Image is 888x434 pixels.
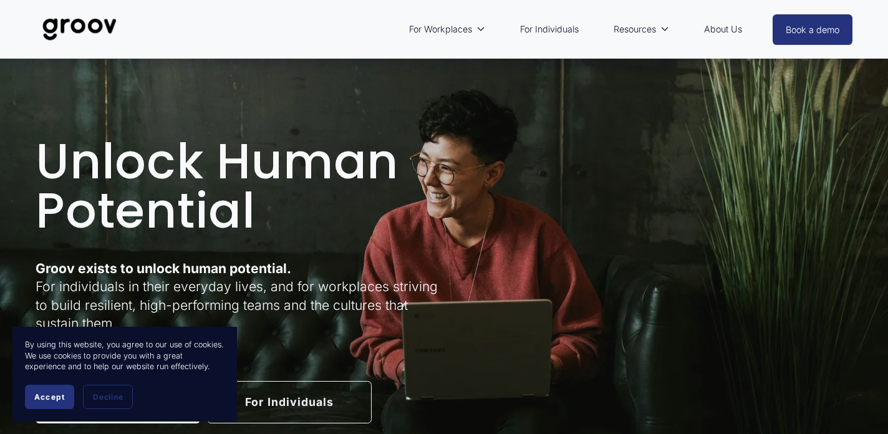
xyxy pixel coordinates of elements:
[93,392,123,402] span: Decline
[36,9,123,50] img: Groov | Unlock Human Potential at Work and in Life
[34,392,65,402] span: Accept
[614,21,656,37] span: Resources
[773,14,852,45] a: Book a demo
[36,259,441,333] p: For individuals in their everyday lives, and for workplaces striving to build resilient, high-per...
[403,15,491,44] a: folder dropdown
[514,15,585,44] a: For Individuals
[698,15,748,44] a: About Us
[36,137,441,236] h1: Unlock Human Potential
[607,15,675,44] a: folder dropdown
[25,339,224,372] p: By using this website, you agree to our use of cookies. We use cookies to provide you with a grea...
[36,261,291,276] strong: Groov exists to unlock human potential.
[25,385,74,409] button: Accept
[207,381,372,423] a: For Individuals
[12,327,237,422] section: Cookie banner
[83,385,133,409] button: Decline
[409,21,472,37] span: For Workplaces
